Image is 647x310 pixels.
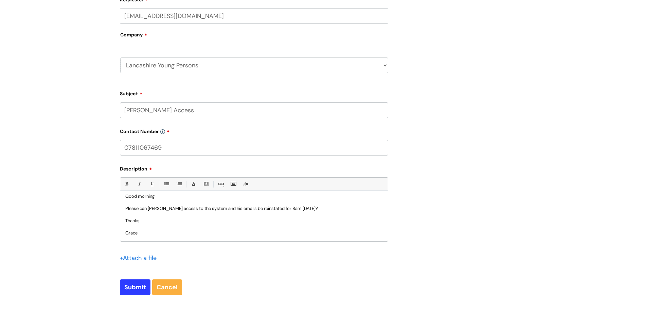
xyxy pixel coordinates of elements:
[160,129,165,134] img: info-icon.svg
[162,180,170,188] a: • Unordered List (Ctrl-Shift-7)
[125,230,383,236] p: Grace
[125,218,383,224] p: Thanks
[120,8,388,24] input: Email
[120,126,388,134] label: Contact Number
[147,180,156,188] a: Underline(Ctrl-U)
[189,180,198,188] a: Font Color
[120,252,161,263] div: Attach a file
[120,164,388,172] label: Description
[202,180,210,188] a: Back Color
[122,180,131,188] a: Bold (Ctrl-B)
[125,206,383,212] p: Please can [PERSON_NAME] access to the system and his emails be reinstated for 8am [DATE]?
[125,193,383,199] p: Good morning
[120,254,123,262] span: +
[152,279,182,295] a: Cancel
[241,180,250,188] a: Remove formatting (Ctrl-\)
[120,30,388,45] label: Company
[135,180,143,188] a: Italic (Ctrl-I)
[120,279,150,295] input: Submit
[120,88,388,97] label: Subject
[175,180,183,188] a: 1. Ordered List (Ctrl-Shift-8)
[216,180,225,188] a: Link
[229,180,237,188] a: Insert Image...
